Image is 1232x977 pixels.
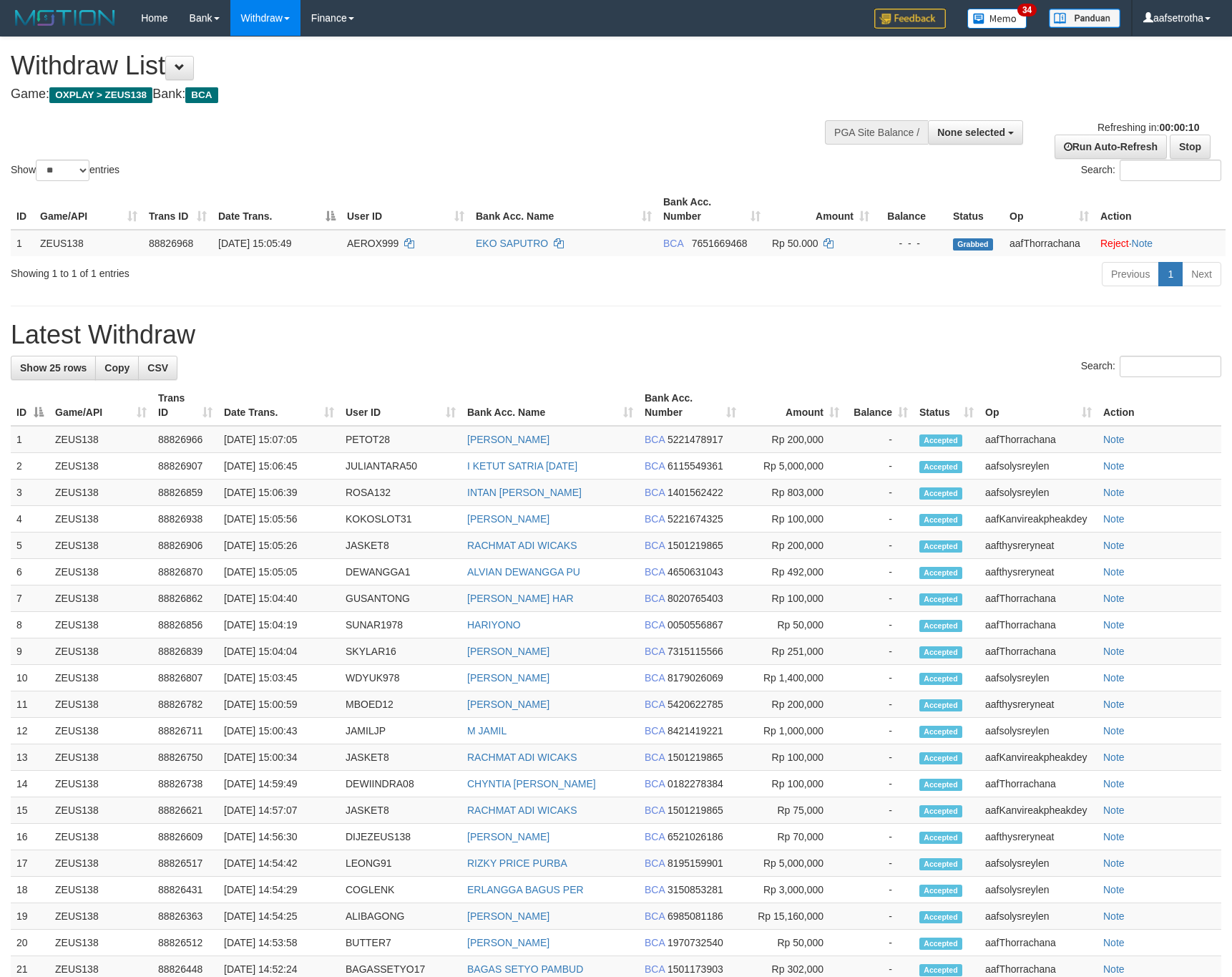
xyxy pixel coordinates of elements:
[152,453,218,480] td: 88826907
[340,850,461,877] td: LEONG91
[979,797,1097,824] td: aafKanvireakpheakdey
[979,638,1097,665] td: aafThorrachana
[919,487,962,500] span: Accepted
[979,385,1097,426] th: Op: activate to sort column ascending
[11,7,119,29] img: MOTION_logo.png
[742,771,845,797] td: Rp 100,000
[645,646,665,657] span: BCA
[218,691,340,718] td: [DATE] 15:00:59
[11,824,49,850] td: 16
[218,718,340,744] td: [DATE] 15:00:43
[919,540,962,553] span: Accepted
[668,460,723,472] span: Copy 6115549361 to clipboard
[467,699,549,710] a: [PERSON_NAME]
[49,744,152,771] td: ZEUS138
[645,805,665,816] span: BCA
[928,120,1023,145] button: None selected
[845,453,914,480] td: -
[1103,460,1125,472] a: Note
[152,744,218,771] td: 88826750
[467,910,549,922] a: [PERSON_NAME]
[49,426,152,453] td: ZEUS138
[11,638,49,665] td: 9
[1103,884,1125,895] a: Note
[668,513,723,525] span: Copy 5221674325 to clipboard
[340,744,461,771] td: JASKET8
[979,585,1097,612] td: aafThorrachana
[1103,725,1125,737] a: Note
[340,691,461,718] td: MBOED12
[152,385,218,426] th: Trans ID: activate to sort column ascending
[1095,230,1226,256] td: ·
[1103,805,1125,816] a: Note
[875,189,947,230] th: Balance
[11,612,49,638] td: 8
[218,385,340,426] th: Date Trans.: activate to sort column ascending
[152,850,218,877] td: 88826517
[1100,238,1129,249] a: Reject
[1170,135,1211,159] a: Stop
[668,672,723,684] span: Copy 8179026069 to clipboard
[340,797,461,824] td: JASKET8
[152,665,218,691] td: 88826807
[340,638,461,665] td: SKYLAR16
[212,189,341,230] th: Date Trans.: activate to sort column descending
[845,718,914,744] td: -
[20,362,87,374] span: Show 25 rows
[1103,778,1125,789] a: Note
[919,567,962,579] span: Accepted
[218,771,340,797] td: [DATE] 14:59:49
[49,559,152,585] td: ZEUS138
[149,238,193,249] span: 88826968
[668,540,723,551] span: Copy 1501219865 to clipboard
[218,480,340,506] td: [DATE] 15:06:39
[340,771,461,797] td: DEWIINDRA08
[1103,513,1125,525] a: Note
[874,9,946,29] img: Feedback.jpg
[11,160,119,181] label: Show entries
[979,691,1097,718] td: aafthysreryneat
[1103,540,1125,551] a: Note
[1103,752,1125,763] a: Note
[845,665,914,691] td: -
[742,453,845,480] td: Rp 5,000,000
[467,460,577,472] a: I KETUT SATRIA [DATE]
[218,585,340,612] td: [DATE] 15:04:40
[1004,230,1095,256] td: aafThorrachana
[11,321,1221,349] h1: Latest Withdraw
[742,612,845,638] td: Rp 50,000
[845,691,914,718] td: -
[11,261,503,281] div: Showing 1 to 1 of 1 entries
[845,850,914,877] td: -
[11,87,807,102] h4: Game: Bank:
[645,672,665,684] span: BCA
[663,238,683,249] span: BCA
[919,726,962,738] span: Accepted
[979,480,1097,506] td: aafsolysreylen
[1049,9,1120,28] img: panduan.png
[340,612,461,638] td: SUNAR1978
[845,533,914,559] td: -
[11,797,49,824] td: 15
[845,585,914,612] td: -
[1017,4,1037,16] span: 34
[11,771,49,797] td: 14
[919,832,962,844] span: Accepted
[845,612,914,638] td: -
[979,426,1097,453] td: aafThorrachana
[1132,238,1153,249] a: Note
[340,506,461,533] td: KOKOSLOT31
[340,385,461,426] th: User ID: activate to sort column ascending
[340,718,461,744] td: JAMILJP
[218,559,340,585] td: [DATE] 15:05:05
[49,87,152,103] span: OXPLAY > ZEUS138
[467,566,580,578] a: ALVIAN DEWANGGA PU
[341,189,470,230] th: User ID: activate to sort column ascending
[11,426,49,453] td: 1
[742,665,845,691] td: Rp 1,400,000
[461,385,639,426] th: Bank Acc. Name: activate to sort column ascending
[668,805,723,816] span: Copy 1501219865 to clipboard
[1097,122,1199,133] span: Refreshing in:
[742,480,845,506] td: Rp 803,000
[1103,593,1125,604] a: Note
